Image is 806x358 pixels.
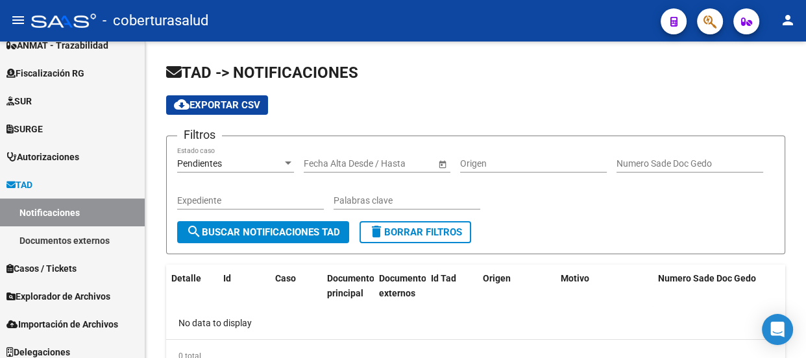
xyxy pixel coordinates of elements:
datatable-header-cell: Id Tad [426,265,478,307]
button: Exportar CSV [166,95,268,115]
span: - coberturasalud [103,6,208,35]
span: Documento principal [327,273,374,298]
div: Open Intercom Messenger [762,314,793,345]
span: Id [223,273,231,283]
span: Importación de Archivos [6,317,118,331]
datatable-header-cell: Id [218,265,270,307]
span: TAD -> NOTIFICACIONES [166,64,358,82]
span: Numero Sade Doc Gedo [658,273,756,283]
span: Id Tad [431,273,456,283]
datatable-header-cell: Origen [478,265,556,307]
span: Casos / Tickets [6,261,77,276]
input: Fecha fin [362,158,426,169]
input: Fecha inicio [304,158,351,169]
mat-icon: menu [10,12,26,28]
span: TAD [6,178,32,192]
span: Explorador de Archivos [6,289,110,304]
span: Motivo [561,273,589,283]
mat-icon: search [186,224,202,239]
button: Open calendar [435,157,449,171]
span: Origen [483,273,511,283]
datatable-header-cell: Documentos externos [374,265,426,307]
span: Borrar Filtros [369,226,462,238]
span: Autorizaciones [6,150,79,164]
span: Buscar Notificaciones TAD [186,226,340,238]
datatable-header-cell: Caso [270,265,322,307]
span: Caso [275,273,296,283]
mat-icon: delete [369,224,384,239]
mat-icon: person [780,12,796,28]
datatable-header-cell: Documento principal [322,265,374,307]
span: Pendientes [177,158,222,169]
span: Exportar CSV [174,99,260,111]
span: Fiscalización RG [6,66,84,80]
mat-icon: cloud_download [174,97,189,112]
div: No data to display [166,307,785,339]
span: Detalle [171,273,201,283]
button: Borrar Filtros [360,221,471,243]
span: Documentos externos [379,273,431,298]
datatable-header-cell: Detalle [166,265,218,307]
button: Buscar Notificaciones TAD [177,221,349,243]
span: SURGE [6,122,43,136]
datatable-header-cell: Motivo [556,265,653,307]
span: SUR [6,94,32,108]
h3: Filtros [177,126,222,144]
span: ANMAT - Trazabilidad [6,38,108,53]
